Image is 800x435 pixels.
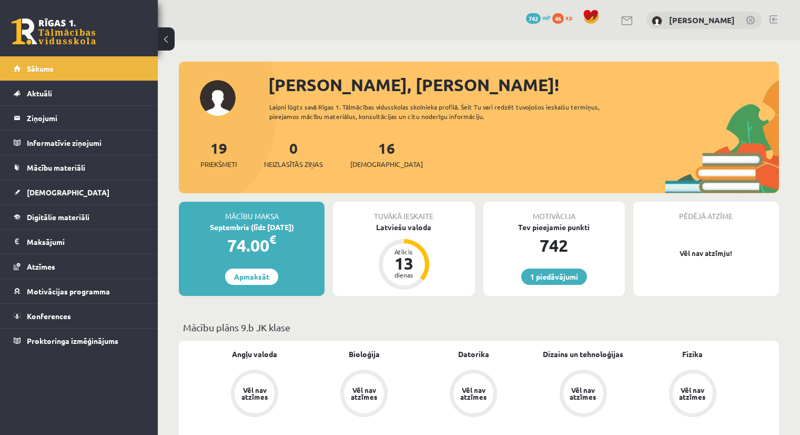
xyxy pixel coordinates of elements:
[678,387,707,400] div: Vēl nav atzīmes
[459,387,488,400] div: Vēl nav atzīmes
[569,387,598,400] div: Vēl nav atzīmes
[521,269,587,285] a: 1 piedāvājumi
[565,13,572,22] span: xp
[350,139,423,170] a: 16[DEMOGRAPHIC_DATA]
[349,349,380,360] a: Bioloģija
[14,205,145,229] a: Digitālie materiāli
[27,230,145,254] legend: Maksājumi
[27,311,71,321] span: Konferences
[200,139,237,170] a: 19Priekšmeti
[542,13,551,22] span: mP
[526,13,551,22] a: 742 mP
[350,159,423,170] span: [DEMOGRAPHIC_DATA]
[483,222,625,233] div: Tev pieejamie punkti
[225,269,278,285] a: Apmaksāt
[388,249,420,255] div: Atlicis
[240,387,269,400] div: Vēl nav atzīmes
[27,262,55,271] span: Atzīmes
[14,131,145,155] a: Informatīvie ziņojumi
[638,370,747,419] a: Vēl nav atzīmes
[652,16,662,26] img: Vera Priede
[27,187,109,197] span: [DEMOGRAPHIC_DATA]
[27,88,52,98] span: Aktuāli
[200,159,237,170] span: Priekšmeti
[458,349,489,360] a: Datorika
[552,13,564,24] span: 46
[183,320,775,334] p: Mācību plāns 9.b JK klase
[27,163,85,172] span: Mācību materiāli
[419,370,528,419] a: Vēl nav atzīmes
[12,18,96,45] a: Rīgas 1. Tālmācības vidusskola
[27,286,110,296] span: Motivācijas programma
[200,370,309,419] a: Vēl nav atzīmes
[333,202,474,222] div: Tuvākā ieskaite
[388,272,420,278] div: dienas
[309,370,419,419] a: Vēl nav atzīmes
[14,180,145,204] a: [DEMOGRAPHIC_DATA]
[552,13,578,22] a: 46 xp
[179,233,325,258] div: 74.00
[14,155,145,180] a: Mācību materiāli
[14,329,145,353] a: Proktoringa izmēģinājums
[483,202,625,222] div: Motivācija
[232,349,277,360] a: Angļu valoda
[27,64,54,73] span: Sākums
[27,336,118,345] span: Proktoringa izmēģinājums
[529,370,638,419] a: Vēl nav atzīmes
[682,349,703,360] a: Fizika
[543,349,623,360] a: Dizains un tehnoloģijas
[14,230,145,254] a: Maksājumi
[264,139,323,170] a: 0Neizlasītās ziņas
[633,202,779,222] div: Pēdējā atzīme
[268,72,779,97] div: [PERSON_NAME], [PERSON_NAME]!
[669,15,735,25] a: [PERSON_NAME]
[483,233,625,258] div: 742
[14,81,145,105] a: Aktuāli
[27,131,145,155] legend: Informatīvie ziņojumi
[349,387,379,400] div: Vēl nav atzīmes
[388,255,420,272] div: 13
[179,202,325,222] div: Mācību maksa
[14,106,145,130] a: Ziņojumi
[269,102,630,121] div: Laipni lūgts savā Rīgas 1. Tālmācības vidusskolas skolnieka profilā. Šeit Tu vari redzēt tuvojošo...
[269,232,276,247] span: €
[14,56,145,81] a: Sākums
[14,254,145,279] a: Atzīmes
[639,248,774,259] p: Vēl nav atzīmju!
[14,304,145,328] a: Konferences
[27,106,145,130] legend: Ziņojumi
[179,222,325,233] div: Septembris (līdz [DATE])
[333,222,474,233] div: Latviešu valoda
[526,13,541,24] span: 742
[333,222,474,291] a: Latviešu valoda Atlicis 13 dienas
[14,279,145,303] a: Motivācijas programma
[264,159,323,170] span: Neizlasītās ziņas
[27,212,89,222] span: Digitālie materiāli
